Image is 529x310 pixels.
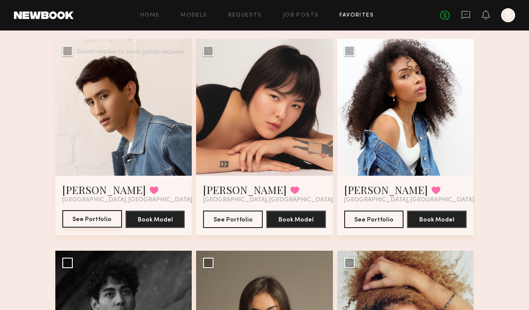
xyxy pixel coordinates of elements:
a: Models [180,13,207,18]
a: Favorites [339,13,374,18]
span: [GEOGRAPHIC_DATA], [GEOGRAPHIC_DATA] [62,197,192,204]
span: [GEOGRAPHIC_DATA], [GEOGRAPHIC_DATA] [203,197,333,204]
a: [PERSON_NAME] [62,183,146,197]
a: Book Model [266,215,326,223]
div: Select model to send group request [77,48,184,54]
button: Book Model [407,211,467,228]
a: Book Model [407,215,467,223]
button: Book Model [266,211,326,228]
button: Book Model [125,211,185,228]
a: Job Posts [283,13,319,18]
a: [PERSON_NAME] [344,183,428,197]
a: Book Model [125,215,185,223]
span: [GEOGRAPHIC_DATA], [GEOGRAPHIC_DATA] [344,197,474,204]
a: S [501,8,515,22]
button: See Portfolio [203,211,263,228]
button: See Portfolio [344,211,404,228]
a: [PERSON_NAME] [203,183,287,197]
a: Home [140,13,160,18]
button: See Portfolio [62,210,122,228]
a: Requests [228,13,262,18]
a: See Portfolio [62,211,122,228]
